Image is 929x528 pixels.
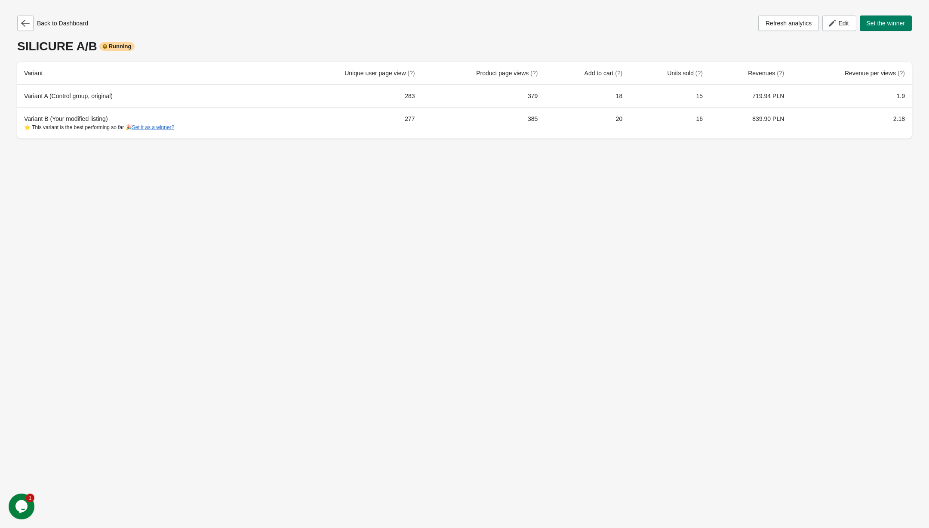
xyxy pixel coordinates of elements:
td: 277 [285,107,422,139]
span: (?) [898,70,905,77]
span: Refresh analytics [766,20,812,27]
button: Edit [822,15,856,31]
div: SILICURE A/B [17,40,912,53]
td: 719.94 PLN [710,85,791,107]
span: (?) [695,70,703,77]
span: (?) [615,70,622,77]
span: Revenues [748,70,784,77]
td: 18 [544,85,629,107]
td: 385 [422,107,545,139]
button: Set it as a winner? [132,124,175,130]
div: Variant A (Control group, original) [24,92,278,100]
span: Product page views [476,70,538,77]
td: 283 [285,85,422,107]
span: Unique user page view [345,70,415,77]
th: Variant [17,62,285,85]
span: (?) [530,70,538,77]
div: Back to Dashboard [17,15,88,31]
span: Add to cart [584,70,623,77]
td: 1.9 [791,85,912,107]
td: 15 [629,85,710,107]
td: 2.18 [791,107,912,139]
span: Edit [838,20,849,27]
div: Running [99,42,135,51]
td: 379 [422,85,545,107]
td: 839.90 PLN [710,107,791,139]
td: 16 [629,107,710,139]
span: Set the winner [867,20,905,27]
div: Variant B (Your modified listing) [24,114,278,132]
button: Set the winner [860,15,912,31]
span: (?) [777,70,784,77]
span: Revenue per views [845,70,905,77]
td: 20 [544,107,629,139]
iframe: chat widget [9,494,36,519]
span: Units sold [668,70,703,77]
div: ⭐ This variant is the best performing so far 🎉 [24,123,278,132]
span: (?) [408,70,415,77]
button: Refresh analytics [758,15,819,31]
